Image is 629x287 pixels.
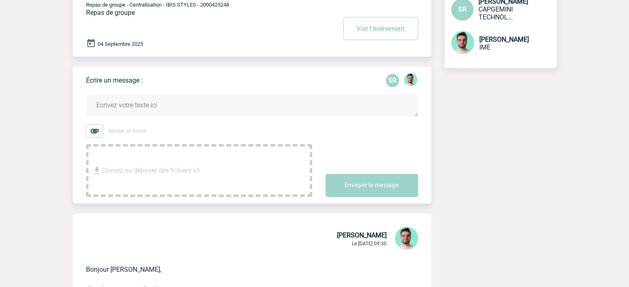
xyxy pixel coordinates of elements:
span: 04 Septembre 2025 [98,41,143,47]
span: Le [DATE] 09:30 [352,241,387,247]
span: Glissez ou déposer des fichiers ici [102,150,200,191]
p: Écrire un message : [86,76,143,84]
div: Séverine RODRIGUES [386,74,399,87]
span: Repas de groupe - Centralisation - IBIS STYLES - 2000425248 [86,2,229,8]
span: SR [458,5,466,13]
span: CAPGEMINI TECHNOLOGY SERVICES [478,5,513,21]
img: 121547-2.png [451,31,474,54]
img: 121547-2.png [404,73,417,86]
img: file_download.svg [92,166,102,176]
span: [PERSON_NAME] [337,231,387,239]
img: 121547-2.png [395,227,418,250]
div: Benjamin ROLAND [404,73,417,88]
button: Envoyer le message [325,174,418,197]
p: SR [386,74,399,87]
span: Ajouter un fichier [108,128,146,134]
span: [PERSON_NAME] [479,36,529,43]
span: Repas de groupe [86,9,135,17]
button: Voir l'événement [343,17,418,40]
span: IME [479,43,490,51]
